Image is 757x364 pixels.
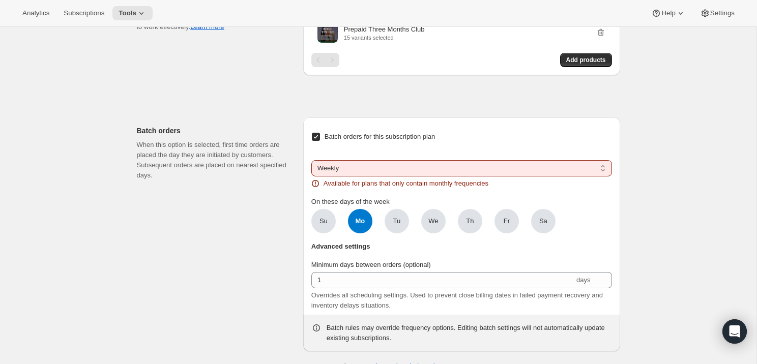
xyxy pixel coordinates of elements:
span: Sa [539,216,547,226]
span: Minimum days between orders (optional) [311,261,431,268]
p: Prepaid Three Months Club [344,24,425,35]
span: Add products [566,56,606,64]
h2: Batch orders [137,126,287,136]
button: Help [645,6,691,20]
span: days [576,276,590,284]
span: Fr [504,216,510,226]
span: Available for plans that only contain monthly frequencies [324,178,488,189]
span: Advanced settings [311,241,370,252]
button: Analytics [16,6,55,20]
p: When this option is selected, first time orders are placed the day they are initiated by customer... [137,140,287,180]
span: Tools [119,9,136,17]
div: Open Intercom Messenger [722,319,747,344]
p: 15 variants selected [344,35,425,41]
span: Batch orders for this subscription plan [325,133,435,140]
span: Overrides all scheduling settings. Used to prevent close billing dates in failed payment recovery... [311,291,603,309]
button: Tools [112,6,153,20]
span: Th [466,216,474,226]
button: Subscriptions [57,6,110,20]
div: Batch rules may override frequency options. Editing batch settings will not automatically update ... [327,323,612,343]
span: Su [319,216,328,226]
button: Settings [694,6,741,20]
span: Subscriptions [64,9,104,17]
span: Tu [393,216,400,226]
span: Help [661,9,675,17]
span: Analytics [22,9,49,17]
span: On these days of the week [311,198,390,205]
span: We [428,216,438,226]
nav: Pagination [311,53,339,67]
button: Add products [560,53,612,67]
span: Mo [348,209,372,233]
span: Settings [710,9,735,17]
